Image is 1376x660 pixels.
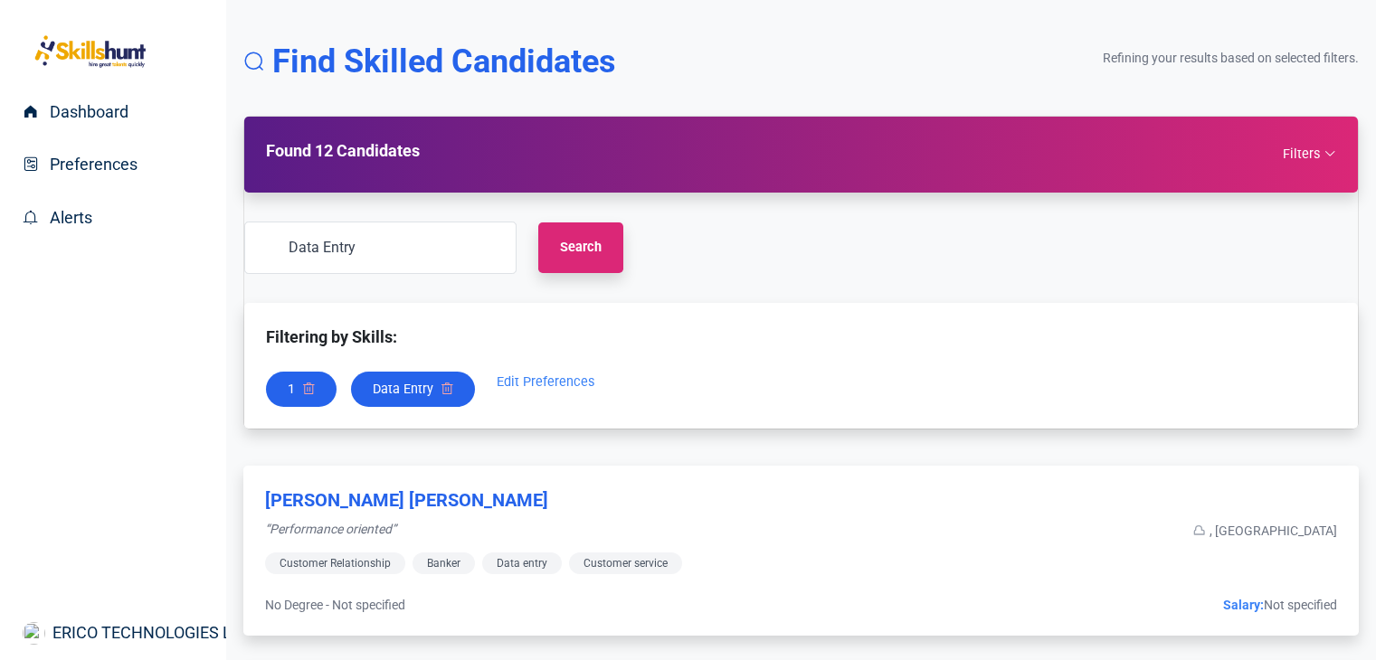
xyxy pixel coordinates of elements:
a: 1 [288,379,295,400]
p: “Performance oriented” [265,520,682,538]
a: Edit Preferences [497,372,594,407]
button: Filters [1283,144,1336,165]
span: Alerts [43,208,92,227]
p: Refining your results based on selected filters. [1103,49,1359,67]
strong: Salary: [1223,598,1264,612]
span: , [GEOGRAPHIC_DATA] [1210,522,1337,540]
span: ERICO TECHNOLOGIES LLC [45,620,251,646]
h5: Filtering by Skills: [266,325,1336,350]
span: Not specified [1223,596,1337,614]
span: Data entry [482,552,562,574]
span: No Degree - Not specified [265,596,405,614]
span: Banker [413,552,475,574]
span: Dashboard [43,102,128,121]
h1: Find Skilled Candidates [243,43,616,80]
a: [PERSON_NAME] [PERSON_NAME] [265,489,548,511]
button: Search [538,222,623,272]
span: Preferences [43,155,138,174]
h4: Found 12 Candidates [266,138,420,164]
a: Data Entry [373,379,433,400]
input: e.g. Digital Marketing [244,222,517,274]
span: Customer service [569,552,682,574]
img: logo [23,32,158,71]
span: Customer Relationship [265,552,405,574]
img: profilepic.jpg [23,622,45,645]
